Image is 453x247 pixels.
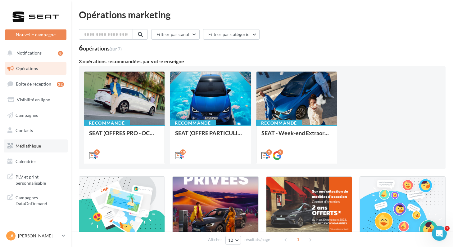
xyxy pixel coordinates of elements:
p: [PERSON_NAME] [18,233,59,239]
div: 6 [79,45,122,51]
span: Afficher [208,237,222,243]
div: 3 opérations recommandées par votre enseigne [79,59,446,64]
div: 2 [266,149,272,155]
div: 10 [180,149,186,155]
span: LA [8,233,14,239]
button: 12 [225,236,241,245]
span: 12 [228,238,233,243]
button: Filtrer par canal [151,29,200,40]
span: 1 [445,226,450,231]
div: 8 [58,51,63,56]
a: Opérations [4,62,68,75]
span: résultats/page [244,237,270,243]
div: 22 [57,82,64,87]
span: 1 [293,235,303,245]
span: Campagnes DataOnDemand [16,193,64,207]
iframe: Intercom live chat [432,226,447,241]
div: opérations [83,46,122,51]
a: Calendrier [4,155,68,168]
a: Campagnes DataOnDemand [4,191,68,209]
a: LA [PERSON_NAME] [5,230,66,242]
button: Nouvelle campagne [5,29,66,40]
span: Boîte de réception [16,81,51,86]
span: Opérations [16,66,38,71]
span: (sur 7) [110,46,122,51]
div: Recommandé [84,120,130,126]
span: Notifications [16,50,42,55]
a: Contacts [4,124,68,137]
a: Médiathèque [4,139,68,152]
div: 2 [278,149,283,155]
div: Opérations marketing [79,10,446,19]
span: Visibilité en ligne [17,97,50,102]
div: SEAT (OFFRES PRO - OCT) - SOCIAL MEDIA [89,130,160,142]
span: Contacts [16,128,33,133]
div: Recommandé [170,120,216,126]
button: Filtrer par catégorie [203,29,260,40]
div: 5 [94,149,100,155]
a: PLV et print personnalisable [4,170,68,188]
span: Campagnes [16,112,38,117]
a: Visibilité en ligne [4,93,68,106]
div: SEAT - Week-end Extraordinaire ([GEOGRAPHIC_DATA]) - OCTOBRE [261,130,332,142]
span: PLV et print personnalisable [16,173,64,186]
button: Notifications 8 [4,46,65,60]
a: Campagnes [4,109,68,122]
span: Médiathèque [16,143,41,148]
a: Boîte de réception22 [4,77,68,90]
div: Recommandé [256,120,302,126]
div: SEAT (OFFRE PARTICULIER - OCT) - SOCIAL MEDIA [175,130,246,142]
span: Calendrier [16,159,36,164]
